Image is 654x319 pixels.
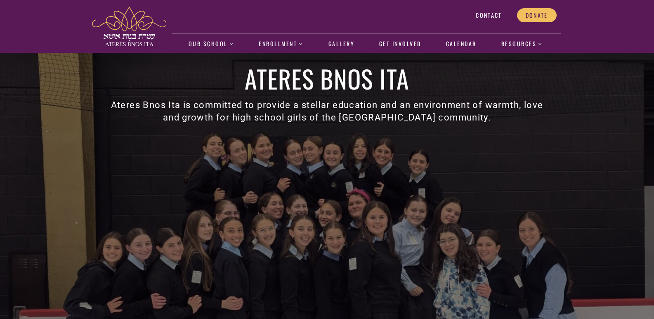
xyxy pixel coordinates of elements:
h1: Ateres Bnos Ita [105,66,549,91]
h3: Ateres Bnos Ita is committed to provide a stellar education and an environment of warmth, love an... [105,99,549,124]
a: Enrollment [255,35,308,54]
img: ateres [92,7,166,46]
a: Gallery [324,35,359,54]
a: Get Involved [375,35,425,54]
span: Contact [476,12,502,19]
span: Donate [526,12,548,19]
a: Donate [517,8,557,22]
a: Contact [467,8,510,22]
a: Resources [497,35,547,54]
a: Our School [184,35,238,54]
a: Calendar [442,35,481,54]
